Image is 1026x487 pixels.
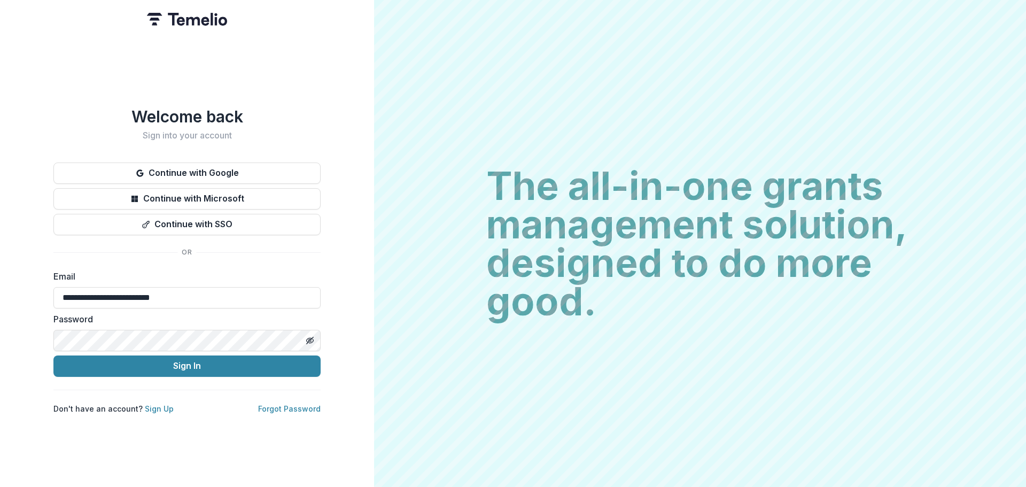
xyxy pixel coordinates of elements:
button: Continue with SSO [53,214,321,235]
button: Toggle password visibility [301,332,318,349]
h1: Welcome back [53,107,321,126]
p: Don't have an account? [53,403,174,414]
label: Email [53,270,314,283]
h2: Sign into your account [53,130,321,141]
a: Sign Up [145,404,174,413]
button: Continue with Microsoft [53,188,321,210]
button: Sign In [53,355,321,377]
a: Forgot Password [258,404,321,413]
img: Temelio [147,13,227,26]
button: Continue with Google [53,163,321,184]
label: Password [53,313,314,326]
